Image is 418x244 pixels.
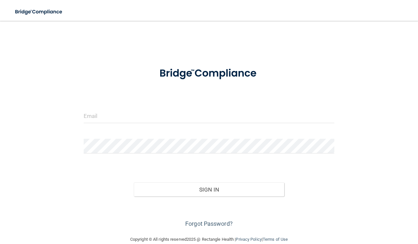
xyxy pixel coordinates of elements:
img: bridge_compliance_login_screen.278c3ca4.svg [10,5,68,19]
a: Terms of Use [263,237,288,242]
input: Email [84,108,335,123]
a: Forgot Password? [185,220,233,227]
img: bridge_compliance_login_screen.278c3ca4.svg [149,60,269,87]
button: Sign In [134,182,284,197]
a: Privacy Policy [236,237,261,242]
